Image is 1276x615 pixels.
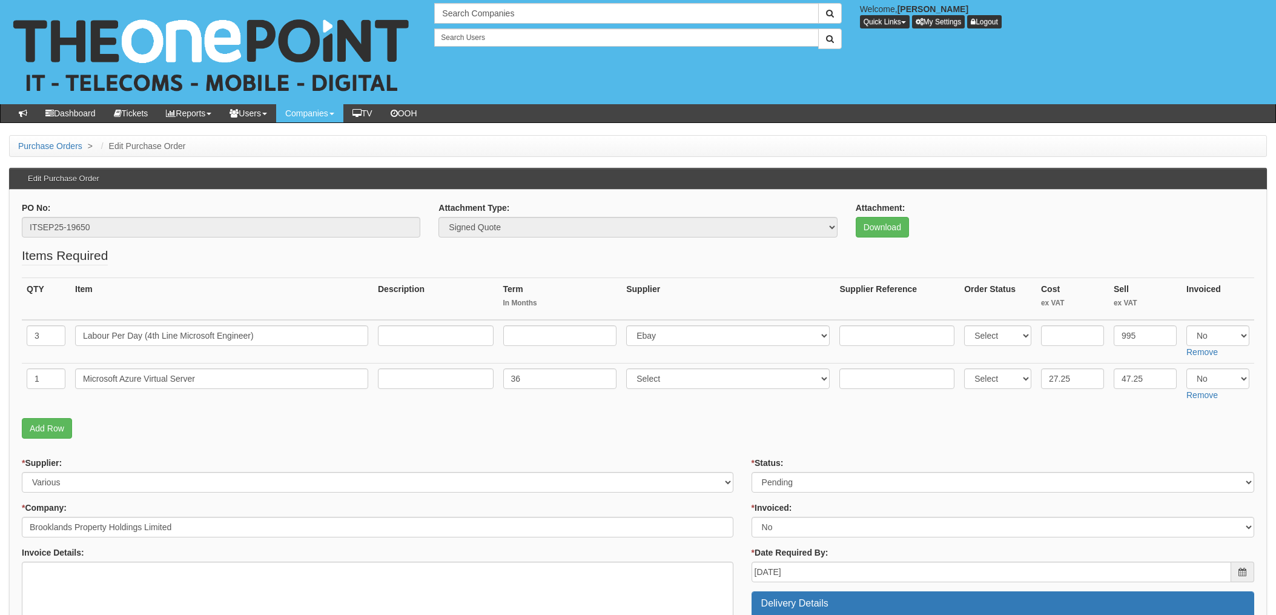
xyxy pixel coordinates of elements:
[856,217,909,238] a: Download
[752,547,828,559] label: Date Required By:
[18,141,82,151] a: Purchase Orders
[1036,278,1109,321] th: Cost
[503,298,617,308] small: In Months
[98,140,186,152] li: Edit Purchase Order
[36,104,105,122] a: Dashboard
[856,202,905,214] label: Attachment:
[835,278,959,321] th: Supplier Reference
[434,3,818,24] input: Search Companies
[498,278,622,321] th: Term
[22,168,105,189] h3: Edit Purchase Order
[220,104,276,122] a: Users
[1182,278,1254,321] th: Invoiced
[70,278,373,321] th: Item
[22,247,108,265] legend: Items Required
[897,4,968,14] b: [PERSON_NAME]
[22,457,62,469] label: Supplier:
[373,278,498,321] th: Description
[22,418,72,439] a: Add Row
[438,202,509,214] label: Attachment Type:
[85,141,96,151] span: >
[1109,278,1182,321] th: Sell
[1041,298,1104,308] small: ex VAT
[1186,390,1218,400] a: Remove
[22,502,67,514] label: Company:
[752,457,784,469] label: Status:
[860,15,910,28] button: Quick Links
[851,3,1276,28] div: Welcome,
[157,104,220,122] a: Reports
[22,547,84,559] label: Invoice Details:
[912,15,965,28] a: My Settings
[1186,347,1218,357] a: Remove
[761,598,1245,609] h3: Delivery Details
[967,15,1002,28] a: Logout
[752,502,792,514] label: Invoiced:
[22,278,70,321] th: QTY
[621,278,835,321] th: Supplier
[434,28,818,47] input: Search Users
[22,202,50,214] label: PO No:
[105,104,157,122] a: Tickets
[382,104,426,122] a: OOH
[959,278,1036,321] th: Order Status
[1114,298,1177,308] small: ex VAT
[343,104,382,122] a: TV
[276,104,343,122] a: Companies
